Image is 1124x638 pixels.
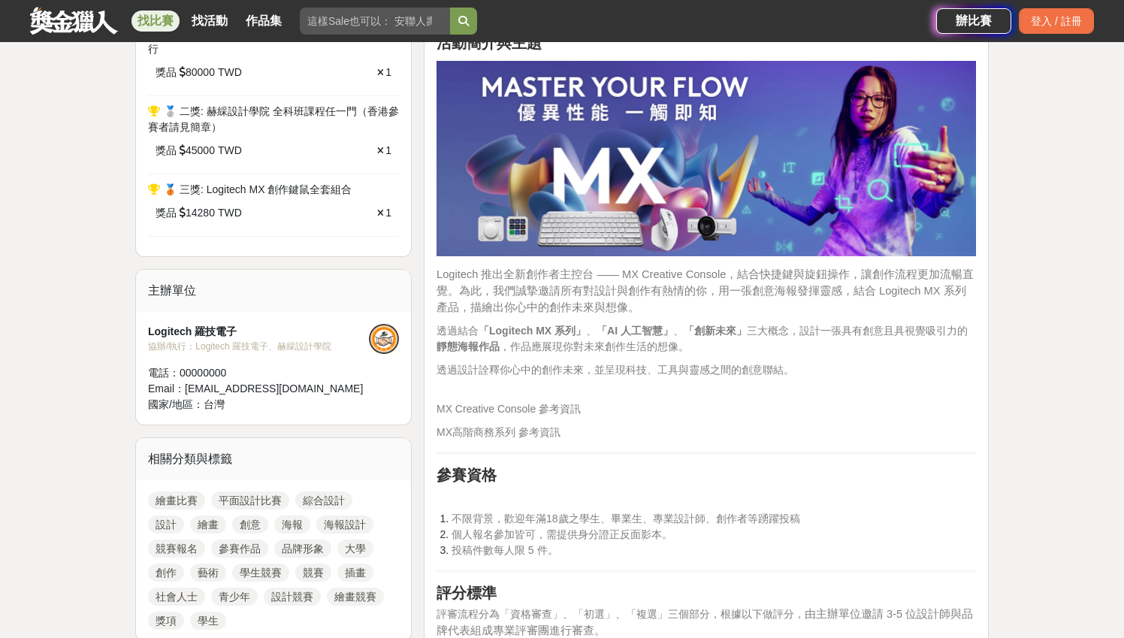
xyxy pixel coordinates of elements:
span: 不限背景，歡迎年滿18歲之學生、畢業生、專業設計師、創作者等踴躍投稿 [452,513,800,525]
span: 國家/地區： [148,398,204,410]
span: 由主辦單位邀請 3-5 位設計師與品牌代表組成專業評審團進行審查。 [437,608,973,636]
a: 找比賽 [131,11,180,32]
a: 青少年 [211,588,258,606]
a: 找活動 [186,11,234,32]
a: 創作 [148,564,184,582]
span: 台灣 [204,398,225,410]
span: Logitech 推出全新創作者主控台 —— MX Creative Console，結合快捷鍵與旋鈕操作，讓創作流程更加流暢直覺。為此，我們誠摯邀請所有對設計與創作有熱情的你，用一張創意海報發... [437,268,974,313]
div: Email： [EMAIL_ADDRESS][DOMAIN_NAME] [148,381,369,397]
a: 辦比賽 [936,8,1011,34]
a: 創意 [232,516,268,534]
a: 插畫 [337,564,373,582]
a: 繪畫競賽 [327,588,384,606]
span: 🥉 三獎: Logitech MX 創作鍵鼠全套組合 [164,183,352,195]
span: 80000 [186,65,215,80]
span: 1 [385,207,391,219]
a: 作品集 [240,11,288,32]
a: 繪畫比賽 [148,491,205,509]
a: 平面設計比賽 [211,491,289,509]
span: 獎品 [156,65,177,80]
a: 競賽 [295,564,331,582]
a: 綜合設計 [295,491,352,509]
a: 競賽報名 [148,540,205,558]
a: 設計 [148,516,184,534]
span: TWD [218,205,242,221]
a: MX Creative Console 參考資訊 [437,403,581,415]
span: 投稿件數每人限 5 件。 [452,544,558,556]
span: TWD [218,143,242,159]
div: 協辦/執行： Logitech 羅技電子、赫綵設計學院 [148,340,369,353]
strong: 「AI 人工智慧」 [597,325,673,337]
a: 學生競賽 [232,564,289,582]
span: 🥈 二獎: 赫綵設計學院 全科班課程任一門（香港參賽者請見簡章） [148,105,399,133]
span: 透過結合 、 、 三大概念，設計一張具有創意且具視覺吸引力的 ，作品應展現你對未來創作生活的想像。 [437,325,968,352]
strong: 靜態海報作品 [437,340,500,352]
a: 海報 [274,516,310,534]
strong: 參賽資格 [437,467,497,483]
img: 4b65aa4f-fd7c-4157-820d-427355c501f5.png [437,61,976,256]
span: 獎品 [156,205,177,221]
span: 評審流程分為「資格審查」、「初選」、「複選」三個部分，根據以下做評分， [437,608,805,620]
span: 獎品 [156,143,177,159]
strong: 「創新未來」 [684,325,747,337]
span: TWD [218,65,242,80]
div: 相關分類與標籤 [136,438,411,480]
span: 1 [385,66,391,78]
a: 設計競賽 [264,588,321,606]
strong: 活動簡介與主題 [437,35,542,51]
a: 品牌形象 [274,540,331,558]
a: 社會人士 [148,588,205,606]
strong: 評分標準 [437,585,497,601]
div: Logitech 羅技電子 [148,324,369,340]
span: 45000 [186,143,215,159]
a: 藝術 [190,564,226,582]
a: 繪畫 [190,516,226,534]
div: 登入 / 註冊 [1019,8,1094,34]
div: 電話： 00000000 [148,365,369,381]
a: 大學 [337,540,373,558]
input: 這樣Sale也可以： 安聯人壽創意銷售法募集 [300,8,450,35]
a: 學生 [190,612,226,630]
a: 獎項 [148,612,184,630]
span: 個人報名參加皆可，需提供身分證正反面影本。 [452,528,672,540]
a: 參賽作品 [211,540,268,558]
span: 1 [385,144,391,156]
span: 透過設計詮釋你心中的創作未來，並呈現科技、工具與靈感之間的創意聯結。 [437,364,794,376]
div: 主辦單位 [136,270,411,312]
span: 14280 [186,205,215,221]
a: 海報設計 [316,516,373,534]
strong: 「Logitech MX 系列」 [479,325,586,337]
a: MX高階商務系列 參考資訊 [437,426,560,438]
